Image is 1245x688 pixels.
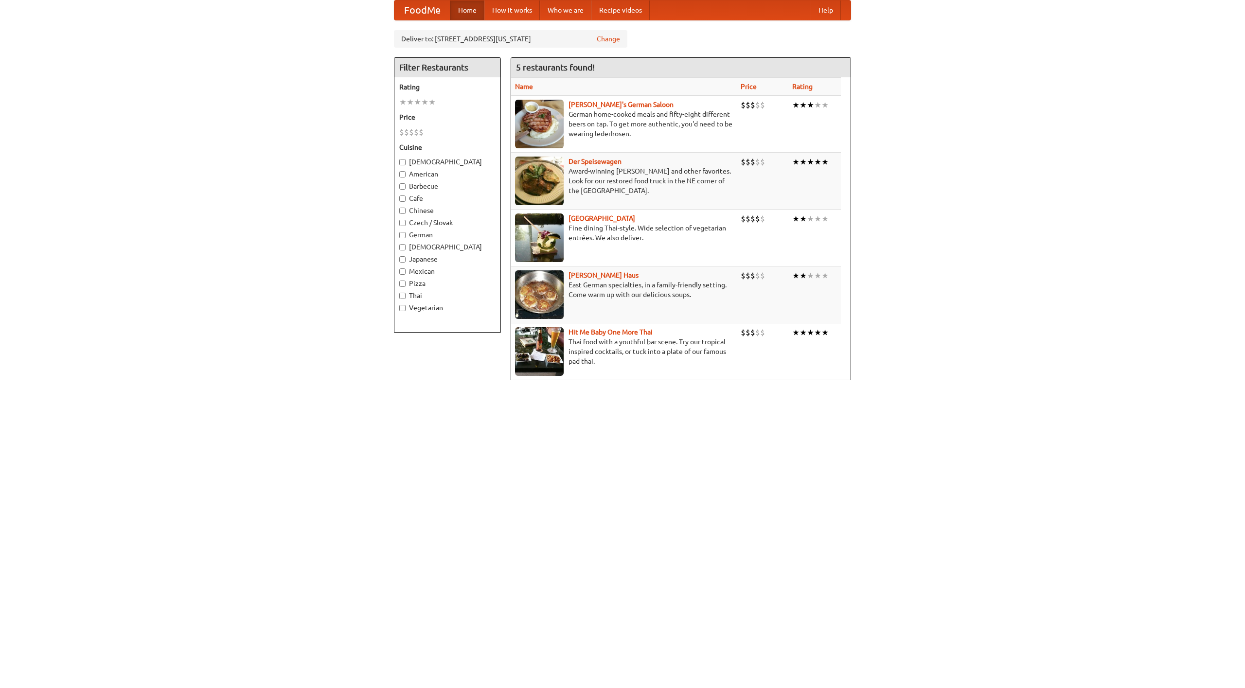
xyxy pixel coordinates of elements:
b: [GEOGRAPHIC_DATA] [569,214,635,222]
input: Mexican [399,268,406,275]
a: Help [811,0,841,20]
p: Fine dining Thai-style. Wide selection of vegetarian entrées. We also deliver. [515,223,733,243]
li: ★ [800,100,807,110]
li: $ [409,127,414,138]
li: $ [741,327,746,338]
li: ★ [414,97,421,107]
input: Chinese [399,208,406,214]
a: Home [450,0,484,20]
input: Pizza [399,281,406,287]
li: $ [741,270,746,281]
a: How it works [484,0,540,20]
label: Cafe [399,194,496,203]
li: ★ [814,100,821,110]
li: ★ [814,213,821,224]
label: [DEMOGRAPHIC_DATA] [399,242,496,252]
li: $ [741,213,746,224]
li: $ [414,127,419,138]
a: Change [597,34,620,44]
li: ★ [800,157,807,167]
input: Cafe [399,195,406,202]
label: Chinese [399,206,496,215]
input: [DEMOGRAPHIC_DATA] [399,159,406,165]
li: $ [750,100,755,110]
li: $ [755,327,760,338]
label: German [399,230,496,240]
a: [PERSON_NAME]'s German Saloon [569,101,674,108]
label: [DEMOGRAPHIC_DATA] [399,157,496,167]
img: kohlhaus.jpg [515,270,564,319]
label: Pizza [399,279,496,288]
input: Thai [399,293,406,299]
input: [DEMOGRAPHIC_DATA] [399,244,406,250]
li: $ [750,157,755,167]
input: Japanese [399,256,406,263]
li: ★ [792,327,800,338]
li: ★ [814,327,821,338]
li: ★ [807,100,814,110]
li: ★ [821,213,829,224]
li: $ [746,270,750,281]
img: speisewagen.jpg [515,157,564,205]
li: ★ [807,157,814,167]
li: $ [755,157,760,167]
li: $ [746,327,750,338]
li: $ [760,100,765,110]
li: ★ [428,97,436,107]
h5: Cuisine [399,142,496,152]
li: ★ [792,100,800,110]
li: $ [760,327,765,338]
li: $ [750,213,755,224]
label: American [399,169,496,179]
li: ★ [800,327,807,338]
li: ★ [821,100,829,110]
li: ★ [821,270,829,281]
li: ★ [800,213,807,224]
label: Japanese [399,254,496,264]
a: Hit Me Baby One More Thai [569,328,653,336]
a: [PERSON_NAME] Haus [569,271,639,279]
li: $ [755,100,760,110]
label: Thai [399,291,496,300]
a: Price [741,83,757,90]
input: German [399,232,406,238]
li: ★ [792,157,800,167]
label: Barbecue [399,181,496,191]
li: $ [399,127,404,138]
li: ★ [814,270,821,281]
li: $ [741,100,746,110]
input: Czech / Slovak [399,220,406,226]
a: Der Speisewagen [569,158,622,165]
li: $ [746,157,750,167]
img: babythai.jpg [515,327,564,376]
h5: Price [399,112,496,122]
li: ★ [800,270,807,281]
li: ★ [807,327,814,338]
input: American [399,171,406,177]
li: $ [755,213,760,224]
label: Czech / Slovak [399,218,496,228]
li: $ [760,157,765,167]
li: $ [404,127,409,138]
div: Deliver to: [STREET_ADDRESS][US_STATE] [394,30,627,48]
li: ★ [821,327,829,338]
a: Recipe videos [591,0,650,20]
p: East German specialties, in a family-friendly setting. Come warm up with our delicious soups. [515,280,733,300]
li: ★ [407,97,414,107]
li: ★ [821,157,829,167]
h4: Filter Restaurants [394,58,500,77]
p: German home-cooked meals and fifty-eight different beers on tap. To get more authentic, you'd nee... [515,109,733,139]
label: Mexican [399,266,496,276]
label: Vegetarian [399,303,496,313]
li: $ [760,213,765,224]
li: ★ [814,157,821,167]
a: FoodMe [394,0,450,20]
li: $ [741,157,746,167]
img: satay.jpg [515,213,564,262]
p: Award-winning [PERSON_NAME] and other favorites. Look for our restored food truck in the NE corne... [515,166,733,195]
li: ★ [807,270,814,281]
a: Name [515,83,533,90]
